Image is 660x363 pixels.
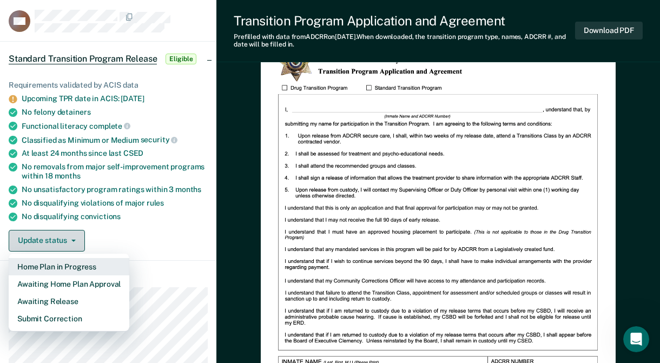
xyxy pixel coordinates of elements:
iframe: Intercom live chat [623,326,649,352]
span: detainers [57,108,91,116]
div: Functional literacy [22,121,208,131]
div: Prefilled with data from ADCRR on [DATE] . When downloaded, the transition program type, names, A... [234,33,575,49]
span: rules [147,199,164,207]
div: Requirements validated by ACIS data [9,81,208,90]
span: months [175,185,201,194]
button: Submit Correction [9,310,129,327]
button: Update status [9,230,85,252]
span: Standard Transition Program Release [9,54,157,64]
span: CSED [123,149,143,157]
button: Home Plan in Progress [9,258,129,275]
div: Classified as Minimum or Medium [22,135,208,145]
div: Transition Program Application and Agreement [234,13,575,29]
div: No disqualifying violations of major [22,199,208,208]
div: No felony [22,108,208,117]
div: Upcoming TPR date in ACIS: [DATE] [22,94,208,103]
span: Eligible [166,54,196,64]
span: complete [89,122,130,130]
span: months [55,171,81,180]
span: security [141,135,178,144]
div: No removals from major self-improvement programs within 18 [22,162,208,181]
button: Download PDF [575,22,643,39]
button: Awaiting Release [9,293,129,310]
div: At least 24 months since last [22,149,208,158]
span: convictions [81,212,121,221]
div: No disqualifying [22,212,208,221]
button: Awaiting Home Plan Approval [9,275,129,293]
div: No unsatisfactory program ratings within 3 [22,185,208,194]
